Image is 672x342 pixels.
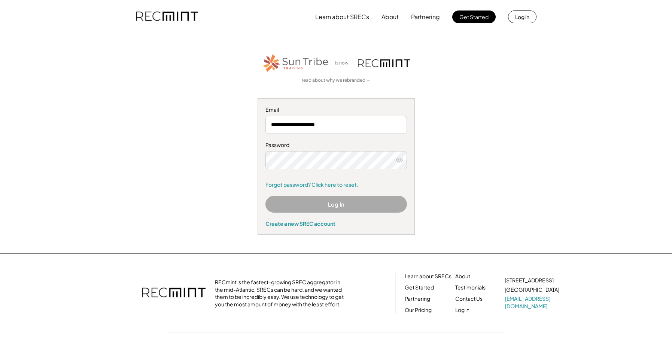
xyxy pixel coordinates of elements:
button: About [381,9,399,24]
a: read about why we rebranded → [302,77,371,84]
button: Log In [265,196,407,213]
button: Partnering [411,9,440,24]
img: recmint-logotype%403x.png [358,59,410,67]
div: RECmint is the fastest-growing SREC aggregator in the mid-Atlantic. SRECs can be hard, and we wan... [215,279,348,308]
a: Our Pricing [405,306,432,314]
img: recmint-logotype%403x.png [136,4,198,30]
a: Forgot password? Click here to reset. [265,181,407,189]
a: Get Started [405,284,434,291]
a: Testimonials [455,284,486,291]
img: recmint-logotype%403x.png [142,280,206,306]
a: Contact Us [455,295,483,303]
button: Get Started [452,10,496,23]
div: [STREET_ADDRESS] [505,277,554,284]
a: About [455,273,470,280]
div: is now [333,60,354,66]
button: Learn about SRECs [315,9,369,24]
a: Log in [455,306,469,314]
div: [GEOGRAPHIC_DATA] [505,286,559,294]
div: Email [265,106,407,114]
div: Password [265,141,407,149]
a: Partnering [405,295,430,303]
div: Create a new SREC account [265,220,407,227]
button: Log in [508,10,536,23]
img: STT_Horizontal_Logo%2B-%2BColor.png [262,53,329,73]
a: [EMAIL_ADDRESS][DOMAIN_NAME] [505,295,561,310]
a: Learn about SRECs [405,273,451,280]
